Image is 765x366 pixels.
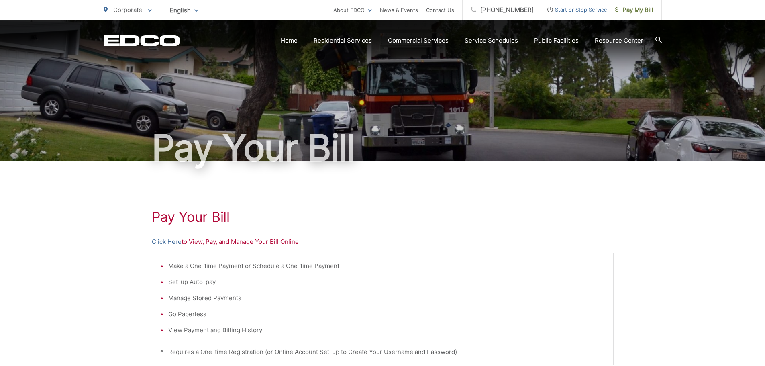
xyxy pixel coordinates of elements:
[168,261,605,271] li: Make a One-time Payment or Schedule a One-time Payment
[168,293,605,303] li: Manage Stored Payments
[534,36,579,45] a: Public Facilities
[113,6,142,14] span: Corporate
[152,237,614,247] p: to View, Pay, and Manage Your Bill Online
[333,5,372,15] a: About EDCO
[388,36,449,45] a: Commercial Services
[104,128,662,168] h1: Pay Your Bill
[168,309,605,319] li: Go Paperless
[465,36,518,45] a: Service Schedules
[168,277,605,287] li: Set-up Auto-pay
[168,325,605,335] li: View Payment and Billing History
[164,3,204,17] span: English
[426,5,454,15] a: Contact Us
[380,5,418,15] a: News & Events
[152,209,614,225] h1: Pay Your Bill
[104,35,180,46] a: EDCD logo. Return to the homepage.
[152,237,182,247] a: Click Here
[281,36,298,45] a: Home
[314,36,372,45] a: Residential Services
[595,36,643,45] a: Resource Center
[615,5,653,15] span: Pay My Bill
[160,347,605,357] p: * Requires a One-time Registration (or Online Account Set-up to Create Your Username and Password)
